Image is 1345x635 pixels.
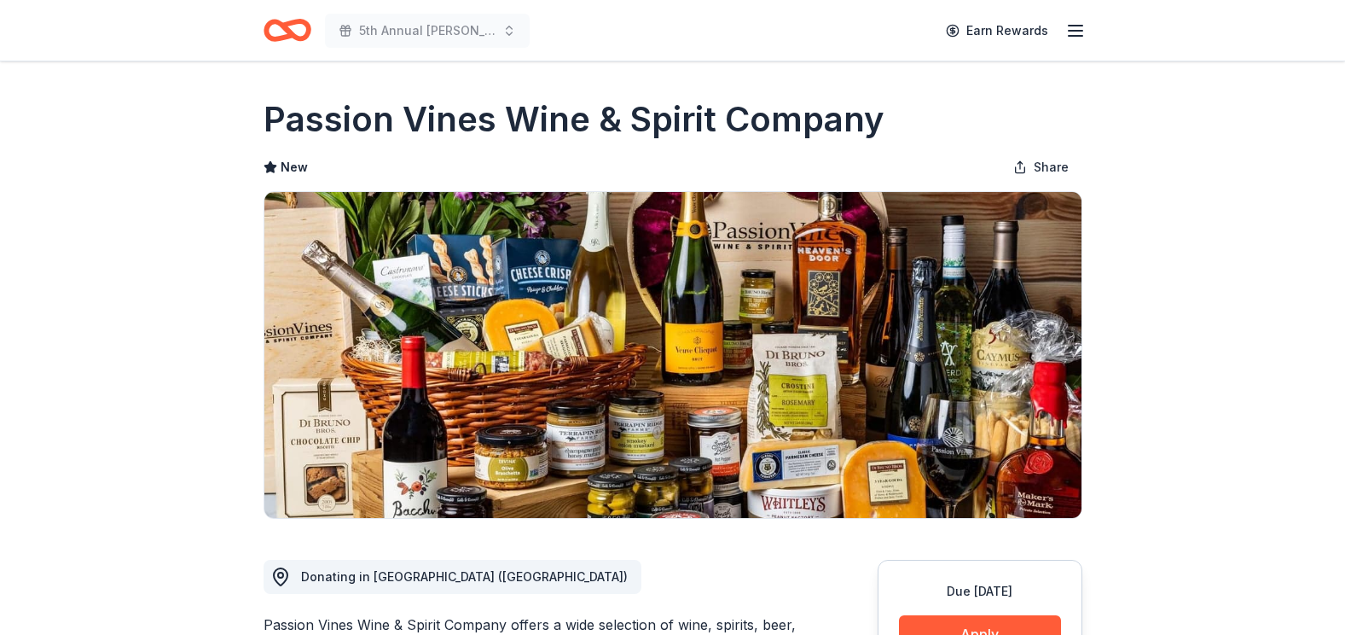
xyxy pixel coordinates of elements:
[936,15,1058,46] a: Earn Rewards
[899,581,1061,602] div: Due [DATE]
[301,569,628,584] span: Donating in [GEOGRAPHIC_DATA] ([GEOGRAPHIC_DATA])
[264,96,884,143] h1: Passion Vines Wine & Spirit Company
[359,20,496,41] span: 5th Annual [PERSON_NAME]'s Charity Casino Gala
[264,10,311,50] a: Home
[264,192,1081,518] img: Image for Passion Vines Wine & Spirit Company
[1000,150,1082,184] button: Share
[1034,157,1069,178] span: Share
[281,157,308,178] span: New
[325,14,530,48] button: 5th Annual [PERSON_NAME]'s Charity Casino Gala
